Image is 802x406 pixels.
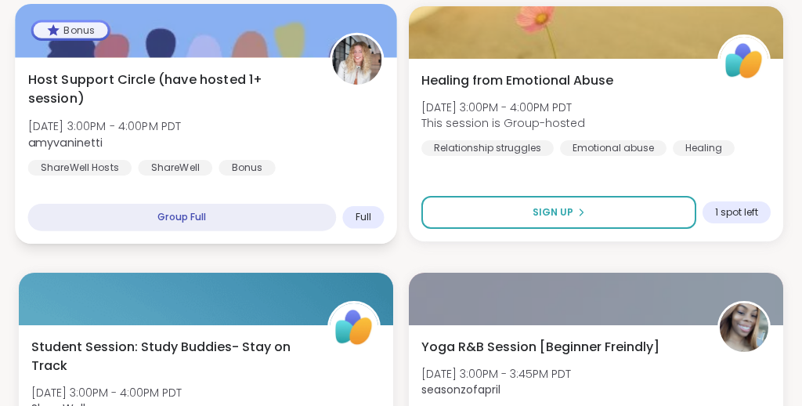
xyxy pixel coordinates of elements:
[31,338,310,375] span: Student Session: Study Buddies- Stay on Track
[720,37,768,85] img: ShareWell
[138,160,212,176] div: ShareWell
[28,134,103,150] b: amyvaninetti
[332,35,381,85] img: amyvaninetti
[28,204,337,231] div: Group Full
[31,385,182,401] span: [DATE] 3:00PM - 4:00PM PDT
[560,140,667,156] div: Emotional abuse
[421,115,585,131] span: This session is Group-hosted
[421,71,613,90] span: Healing from Emotional Abuse
[219,160,275,176] div: Bonus
[673,140,735,156] div: Healing
[421,196,696,229] button: Sign Up
[421,100,585,115] span: [DATE] 3:00PM - 4:00PM PDT
[720,303,768,352] img: seasonzofapril
[28,160,132,176] div: ShareWell Hosts
[28,70,312,108] span: Host Support Circle (have hosted 1+ session)
[330,303,378,352] img: ShareWell
[533,205,573,219] span: Sign Up
[421,382,500,397] b: seasonzofapril
[421,366,571,382] span: [DATE] 3:00PM - 3:45PM PDT
[715,206,758,219] span: 1 spot left
[34,22,108,38] div: Bonus
[356,211,371,223] span: Full
[421,140,554,156] div: Relationship struggles
[421,338,659,357] span: Yoga R&B Session [Beginner Freindly]
[28,118,182,134] span: [DATE] 3:00PM - 4:00PM PDT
